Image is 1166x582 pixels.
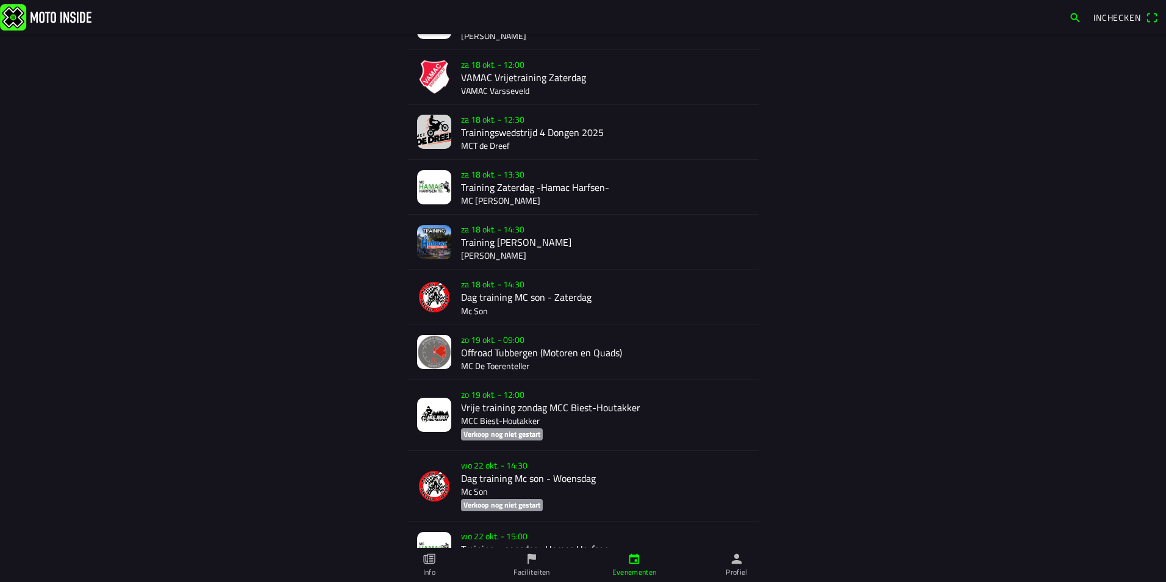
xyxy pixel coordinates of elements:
img: sfRBxcGZmvZ0K6QUyq9TbY0sbKJYVDoKWVN9jkDZ.png [417,469,451,503]
a: za 18 okt. - 12:00VAMAC Vrijetraining ZaterdagVAMAC Varsseveld [407,50,759,105]
ion-label: Info [423,567,435,578]
ion-label: Profiel [726,567,748,578]
ion-label: Faciliteiten [513,567,549,578]
img: xm1lLMXpOPJvDkod9Dr2PhTbsR1cnVQXmSplW8Te.jpg [417,532,451,566]
img: lgGgpfQVCzd51JKp8DsC51cBxExQM0ZdDLxTZn11.jpg [417,335,451,369]
ion-icon: paper [423,552,436,566]
ion-icon: person [730,552,743,566]
ion-icon: flag [525,552,538,566]
img: 64Wn0GjIVjMjfa4ALD0MpMaRxaoUOgurKTF0pxpL.jpg [417,115,451,149]
ion-icon: calendar [628,552,641,566]
ion-label: Evenementen [612,567,657,578]
a: Incheckenqr scanner [1087,7,1164,27]
a: wo 22 okt. - 14:30Dag training Mc son - WoensdagMc SonVerkoop nog niet gestart [407,451,759,522]
img: wJhozk9RVHpqsxIi4esVZwzKvqXytTEILx8VIMDQ.png [417,60,451,94]
span: Inchecken [1093,11,1141,24]
a: za 18 okt. - 14:30Training [PERSON_NAME][PERSON_NAME] [407,215,759,270]
a: za 18 okt. - 13:30Training Zaterdag -Hamac Harfsen-MC [PERSON_NAME] [407,160,759,215]
a: za 18 okt. - 14:30Dag training MC son - ZaterdagMc Son [407,270,759,325]
img: N3lxsS6Zhak3ei5Q5MtyPEvjHqMuKUUTBqHB2i4g.png [417,225,451,259]
a: zo 19 okt. - 12:00Vrije training zondag MCC Biest-HoutakkerMCC Biest-HoutakkerVerkoop nog niet ge... [407,380,759,451]
img: TXexYjjgtlHsYHK50Tyg6fgWZKYBG26tia91gHDp.jpg [417,170,451,204]
a: zo 19 okt. - 09:00Offroad Tubbergen (Motoren en Quads)MC De Toerenteller [407,325,759,380]
a: wo 22 okt. - 15:00Training woensdag -Hamac Harfsen- [407,522,759,577]
img: Zo154waUV5bNji4JSFCtbJkDTpSf0sbaHdxXR1PN.jpg [417,398,451,432]
a: za 18 okt. - 12:30Trainingswedstrijd 4 Dongen 2025MCT de Dreef [407,105,759,160]
a: search [1063,7,1087,27]
img: sfRBxcGZmvZ0K6QUyq9TbY0sbKJYVDoKWVN9jkDZ.png [417,280,451,314]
